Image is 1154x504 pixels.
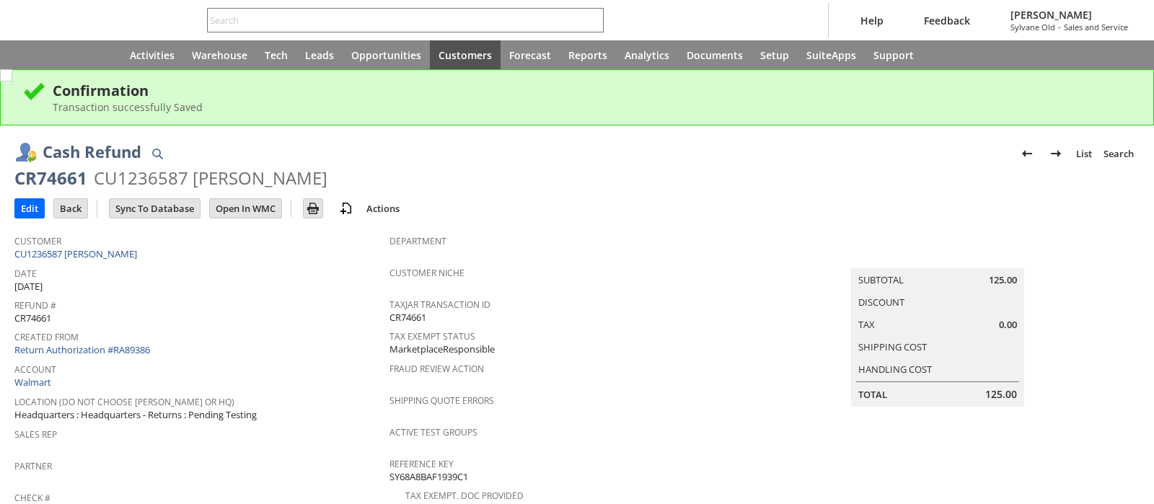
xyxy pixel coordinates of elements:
svg: Recent Records [26,46,43,63]
a: Tech [256,40,296,69]
a: Refund # [14,299,56,311]
span: Customers [439,48,492,62]
span: Leads [305,48,334,62]
svg: Search [583,12,601,29]
a: Search [1098,142,1140,165]
span: SuiteApps [806,48,856,62]
span: Activities [130,48,175,62]
span: Setup [760,48,789,62]
a: Shipping Cost [858,340,927,353]
span: Opportunities [351,48,421,62]
span: Support [873,48,914,62]
caption: Summary [851,245,1024,268]
a: Reports [560,40,616,69]
input: Open In WMC [210,199,281,218]
a: Customers [430,40,501,69]
img: Print [304,200,322,217]
a: Check # [14,492,50,504]
img: add-record.svg [338,200,355,217]
a: Warehouse [183,40,256,69]
a: Activities [121,40,183,69]
a: Forecast [501,40,560,69]
a: Shipping Quote Errors [389,394,494,407]
a: Customer Niche [389,267,464,279]
span: Reports [568,48,607,62]
a: Tax Exempt Status [389,330,475,342]
a: Total [858,388,887,401]
span: SY68A8BAF1939C1 [389,470,468,484]
a: SuiteApps [798,40,865,69]
img: Previous [1018,145,1036,162]
a: Created From [14,331,79,343]
svg: Home [95,46,113,63]
a: Walmart [14,376,51,389]
span: Analytics [625,48,669,62]
div: CU1236587 [PERSON_NAME] [94,167,327,190]
a: Analytics [616,40,678,69]
input: Edit [15,199,44,218]
a: Reference Key [389,458,454,470]
span: Sylvane Old [1010,22,1055,32]
a: Home [87,40,121,69]
span: Help [860,14,884,27]
a: Department [389,235,446,247]
span: MarketplaceResponsible [389,342,495,356]
a: CU1236587 [PERSON_NAME] [14,247,141,260]
a: Documents [678,40,752,69]
span: Tech [265,48,288,62]
span: [DATE] [14,280,43,293]
a: Opportunities [343,40,430,69]
a: Recent Records [17,40,52,69]
input: Print [304,199,322,218]
h1: Cash Refund [43,140,141,164]
div: Shortcuts [52,40,87,69]
span: CR74661 [389,311,426,324]
a: Sales Rep [14,428,57,441]
span: 125.00 [989,273,1017,287]
a: Setup [752,40,798,69]
a: Account [14,363,56,376]
input: Back [54,199,87,218]
a: List [1070,142,1098,165]
a: Customer [14,235,61,247]
span: 125.00 [985,387,1017,402]
img: Quick Find [149,145,166,162]
a: Tax [858,318,875,331]
svg: Shortcuts [61,46,78,63]
a: Tax Exempt. Doc Provided [405,490,524,502]
div: CR74661 [14,167,87,190]
span: Forecast [509,48,551,62]
a: Leads [296,40,343,69]
a: Actions [361,202,405,215]
img: Next [1047,145,1065,162]
span: Feedback [924,14,970,27]
a: Return Authorization #RA89386 [14,343,150,356]
a: Active Test Groups [389,426,477,438]
div: Transaction successfully Saved [53,100,1132,114]
a: Location (Do Not choose [PERSON_NAME] or HQ) [14,396,234,408]
a: Support [865,40,922,69]
span: [PERSON_NAME] [1010,8,1128,22]
span: 0.00 [999,318,1017,332]
a: Partner [14,460,52,472]
span: Documents [687,48,743,62]
a: Discount [858,296,904,309]
span: - [1058,22,1061,32]
span: Headquarters : Headquarters - Returns : Pending Testing [14,408,257,422]
span: CR74661 [14,311,51,325]
div: Confirmation [53,81,1132,100]
a: Subtotal [858,273,904,286]
a: Fraud Review Action [389,363,484,375]
a: TaxJar Transaction ID [389,299,490,311]
a: Date [14,268,37,280]
input: Search [208,12,583,29]
span: Warehouse [192,48,247,62]
span: Sales and Service [1064,22,1128,32]
a: Handling Cost [858,363,932,376]
input: Sync To Database [110,199,200,218]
